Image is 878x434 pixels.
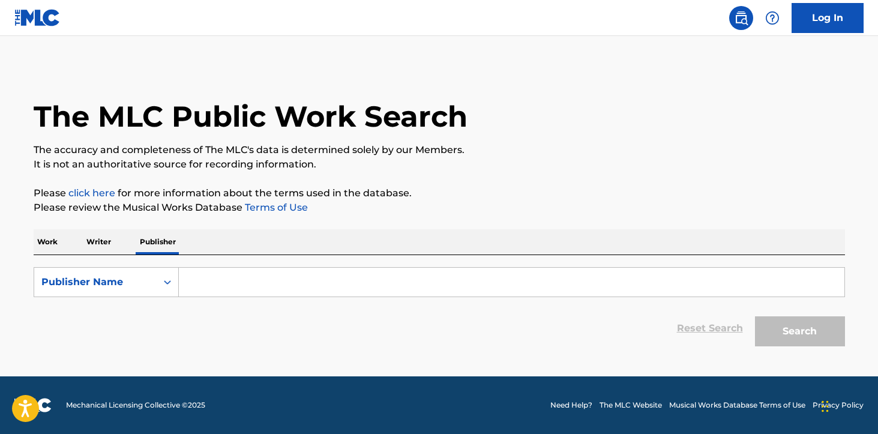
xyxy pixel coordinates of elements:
a: The MLC Website [600,400,662,411]
a: Terms of Use [242,202,308,213]
p: It is not an authoritative source for recording information. [34,157,845,172]
div: Publisher Name [41,275,149,289]
a: Log In [792,3,864,33]
img: search [734,11,748,25]
a: Public Search [729,6,753,30]
a: Need Help? [550,400,592,411]
p: Publisher [136,229,179,255]
a: click here [68,187,115,199]
p: Writer [83,229,115,255]
div: Drag [822,388,829,424]
form: Search Form [34,267,845,352]
p: Please review the Musical Works Database [34,200,845,215]
iframe: Chat Widget [818,376,878,434]
p: Work [34,229,61,255]
img: help [765,11,780,25]
h1: The MLC Public Work Search [34,98,468,134]
p: The accuracy and completeness of The MLC's data is determined solely by our Members. [34,143,845,157]
span: Mechanical Licensing Collective © 2025 [66,400,205,411]
a: Musical Works Database Terms of Use [669,400,805,411]
a: Privacy Policy [813,400,864,411]
img: MLC Logo [14,9,61,26]
div: Help [760,6,784,30]
img: logo [14,398,52,412]
p: Please for more information about the terms used in the database. [34,186,845,200]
